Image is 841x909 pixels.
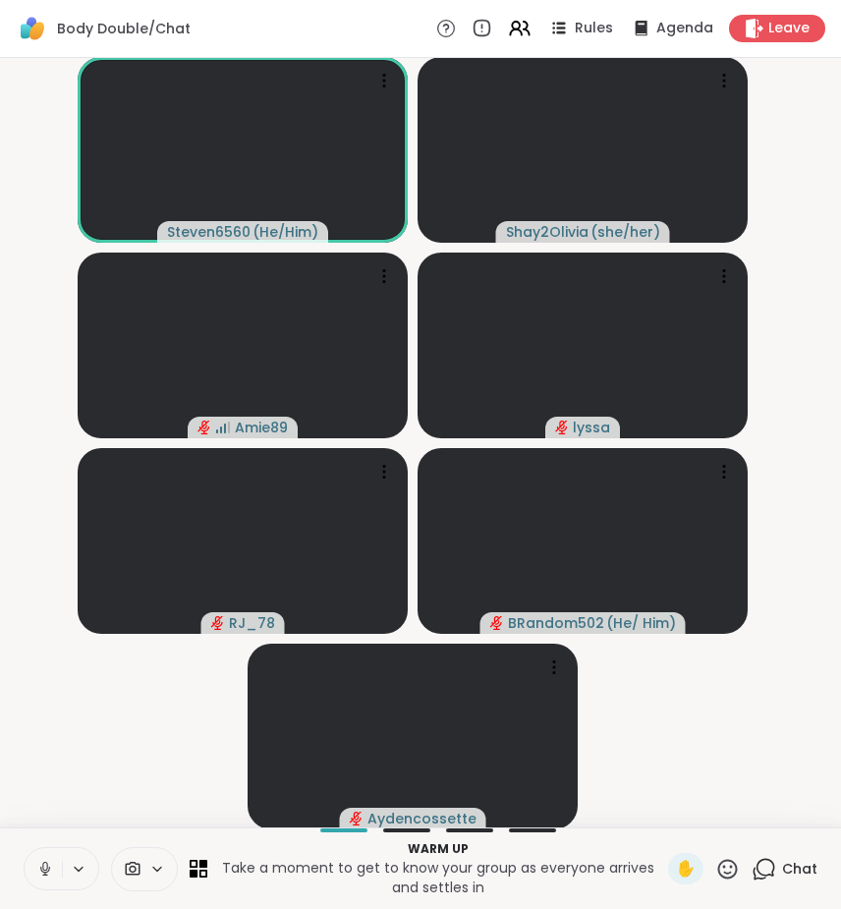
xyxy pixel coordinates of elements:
[211,616,225,630] span: audio-muted
[57,19,191,38] span: Body Double/Chat
[575,19,613,38] span: Rules
[656,19,713,38] span: Agenda
[782,859,817,879] span: Chat
[167,222,251,242] span: Steven6560
[590,222,660,242] span: ( she/her )
[197,421,211,434] span: audio-muted
[350,812,364,825] span: audio-muted
[219,858,656,897] p: Take a moment to get to know your group as everyone arrives and settles in
[367,809,477,828] span: Aydencossette
[506,222,589,242] span: Shay2Olivia
[229,613,275,633] span: RJ_78
[676,857,696,881] span: ✋
[16,12,49,45] img: ShareWell Logomark
[490,616,504,630] span: audio-muted
[235,418,288,437] span: Amie89
[219,840,656,858] p: Warm up
[768,19,810,38] span: Leave
[606,613,676,633] span: ( He/ Him )
[573,418,610,437] span: lyssa
[555,421,569,434] span: audio-muted
[508,613,604,633] span: BRandom502
[252,222,318,242] span: ( He/Him )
